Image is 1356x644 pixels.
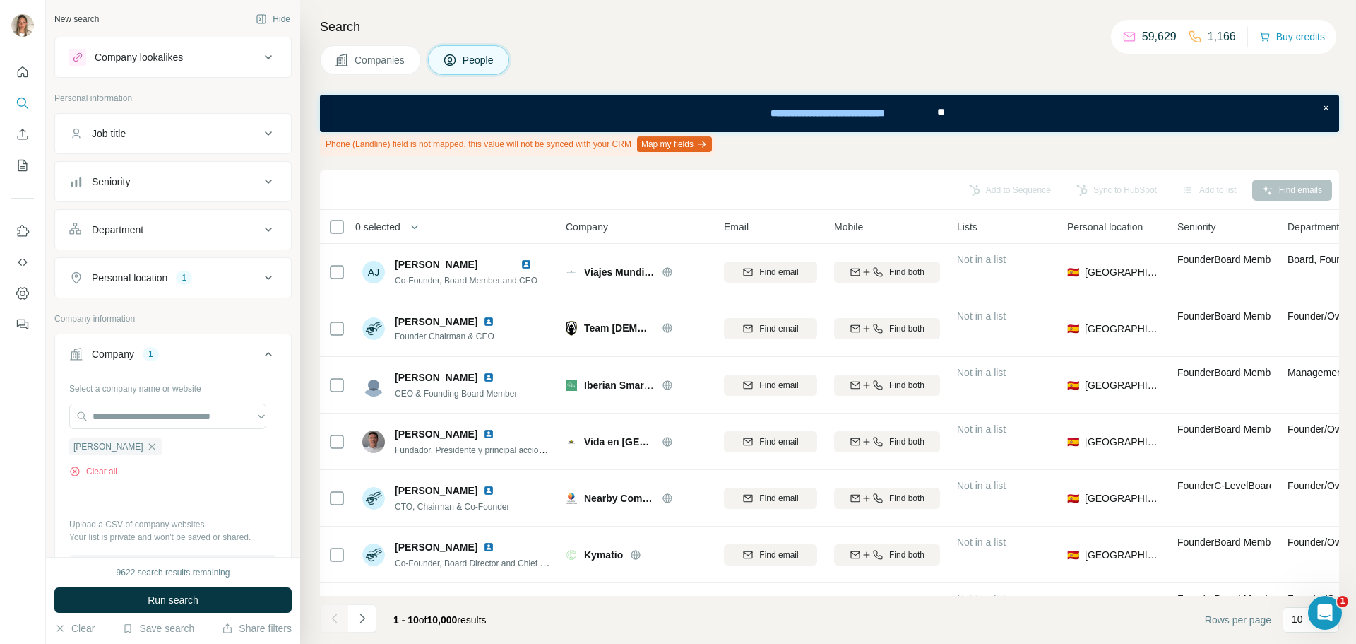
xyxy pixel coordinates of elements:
img: Avatar [362,487,385,510]
button: Find email [724,318,817,339]
button: Find email [724,544,817,566]
img: Avatar [362,431,385,453]
span: Department [1287,220,1339,234]
span: CEO & Founding Board Member [395,389,517,399]
button: Department [55,213,291,247]
img: Logo of Nearby Computing [566,493,577,504]
span: [PERSON_NAME] [395,316,477,327]
span: [PERSON_NAME] [395,484,477,498]
span: 🇪🇸 [1067,322,1079,336]
span: [PERSON_NAME] [73,440,143,453]
iframe: Banner [320,95,1339,132]
span: Seniority [1177,220,1215,234]
div: 9622 search results remaining [117,566,230,579]
span: Team [DEMOGRAPHIC_DATA] [584,321,655,335]
button: Use Surfe API [11,250,34,275]
span: [GEOGRAPHIC_DATA] [1085,491,1160,505]
span: Find both [889,322,924,335]
img: LinkedIn logo [483,428,494,440]
span: Find both [889,435,924,448]
img: Avatar [11,14,34,37]
span: Not in a list [957,537,1006,548]
span: Mobile [834,220,863,234]
span: Co-Founder, Board Director and Chief Sales Officer (CSO) [395,557,614,568]
span: Not in a list [957,423,1006,435]
span: Founder Board Member C-Level [1177,593,1314,604]
span: [GEOGRAPHIC_DATA] [1085,378,1160,392]
span: Find both [889,492,924,505]
span: Find email [759,266,798,279]
span: Not in a list [957,593,1006,604]
span: People [463,53,495,67]
button: Share filters [222,621,292,636]
button: Job title [55,117,291,151]
span: Founder Board Member C-Level [1177,367,1314,378]
button: Find email [724,262,817,283]
img: Logo of Iberian Smart Financial Agro [566,380,577,391]
button: Search [11,90,34,116]
span: 🇪🇸 [1067,548,1079,562]
span: Founder Board Member C-Level [1177,423,1314,435]
span: Kymatio [584,548,623,562]
button: Find both [834,375,940,396]
button: Save search [122,621,194,636]
button: Find both [834,488,940,509]
span: Find both [889,549,924,561]
button: My lists [11,153,34,178]
span: [PERSON_NAME] [395,427,477,441]
span: 1 [1337,596,1348,607]
div: Phone (Landline) field is not mapped, this value will not be synced with your CRM [320,132,715,156]
span: 🇪🇸 [1067,378,1079,392]
div: AJ [362,261,385,283]
img: LinkedIn logo [483,316,494,327]
span: Not in a list [957,480,1006,491]
img: Avatar [362,544,385,566]
span: Personal location [1067,220,1143,234]
img: Logo of Team Heretics [566,321,577,335]
span: [GEOGRAPHIC_DATA] [1085,435,1160,449]
button: Run search [54,587,292,613]
span: Vida en [GEOGRAPHIC_DATA] [584,435,655,449]
img: Logo of Kymatio [566,549,577,561]
span: Lists [957,220,977,234]
span: Find both [889,266,924,279]
div: 1 [176,271,192,284]
span: Find email [759,379,798,392]
img: LinkedIn logo [521,259,532,270]
div: Personal location [92,271,167,285]
span: Find email [759,435,798,448]
span: Founder Board Member C-Level [1177,537,1314,548]
span: [PERSON_NAME] [395,370,477,385]
span: Not in a list [957,310,1006,322]
button: Clear all [69,465,117,478]
button: Find email [724,431,817,452]
span: Viajes Munditravel [584,265,655,279]
span: 10,000 [427,614,458,626]
button: Navigate to next page [348,604,376,633]
button: Company lookalikes [55,40,291,74]
img: LinkedIn logo [483,541,494,553]
button: Upload a list of companies [69,555,277,580]
button: Enrich CSV [11,122,34,147]
button: Find email [724,375,817,396]
p: 10 [1292,612,1303,626]
span: Fundador, Presidente y principal accionista [395,444,557,455]
span: Nearby Computing [584,491,655,505]
div: Company lookalikes [95,50,183,64]
span: CTO, Chairman & Co-Founder [395,502,510,512]
span: Company [566,220,608,234]
span: Founder Board Member C-Level [1177,310,1314,322]
span: of [419,614,427,626]
img: Avatar [362,317,385,340]
span: Companies [355,53,406,67]
img: LinkedIn logo [483,485,494,496]
span: Email [724,220,749,234]
p: 59,629 [1142,28,1177,45]
span: [PERSON_NAME] [395,540,477,554]
button: Feedback [11,312,34,337]
button: Personal location1 [55,261,291,295]
button: Seniority [55,165,291,199]
span: Iberian Smart Financial Agro [584,380,718,391]
span: Rows per page [1205,613,1271,627]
